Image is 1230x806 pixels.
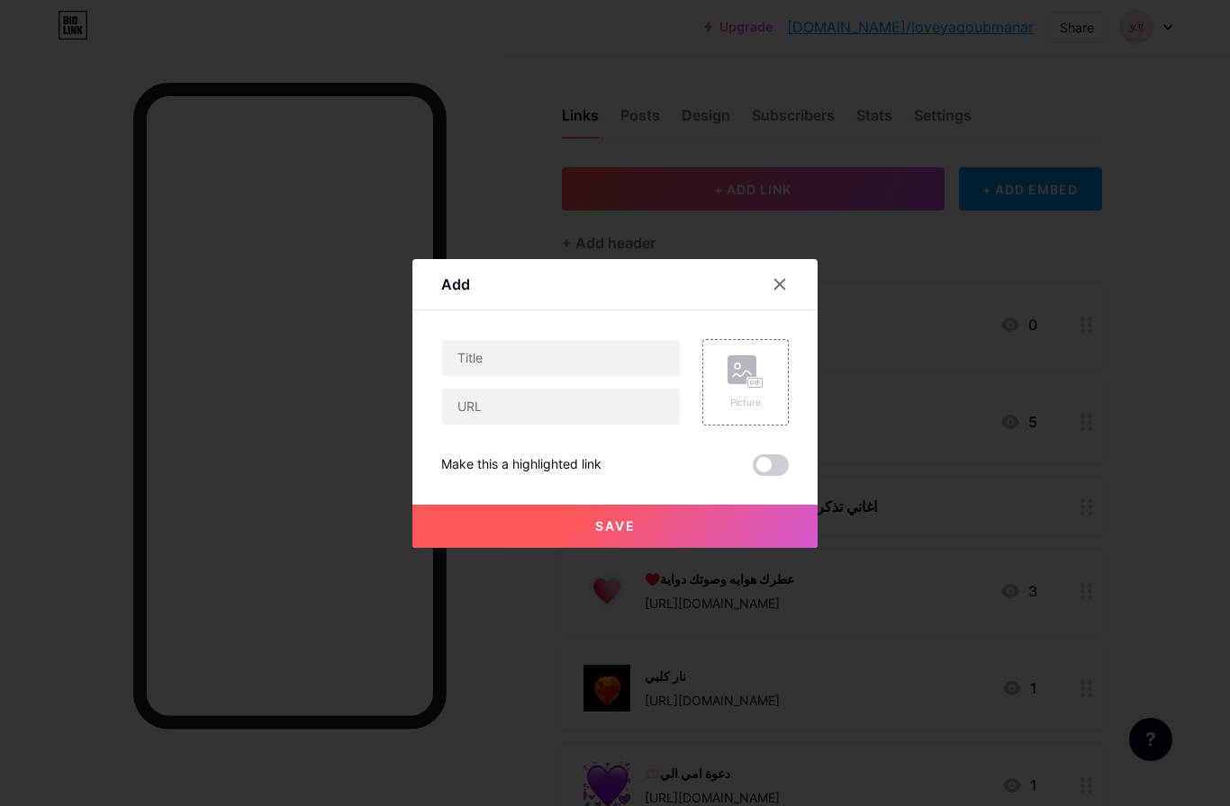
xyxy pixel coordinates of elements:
div: Add [441,273,470,295]
span: Save [595,518,636,533]
input: URL [442,389,680,425]
div: Picture [728,396,764,409]
input: Title [442,340,680,376]
button: Save [412,505,818,548]
div: Make this a highlighted link [441,454,601,476]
